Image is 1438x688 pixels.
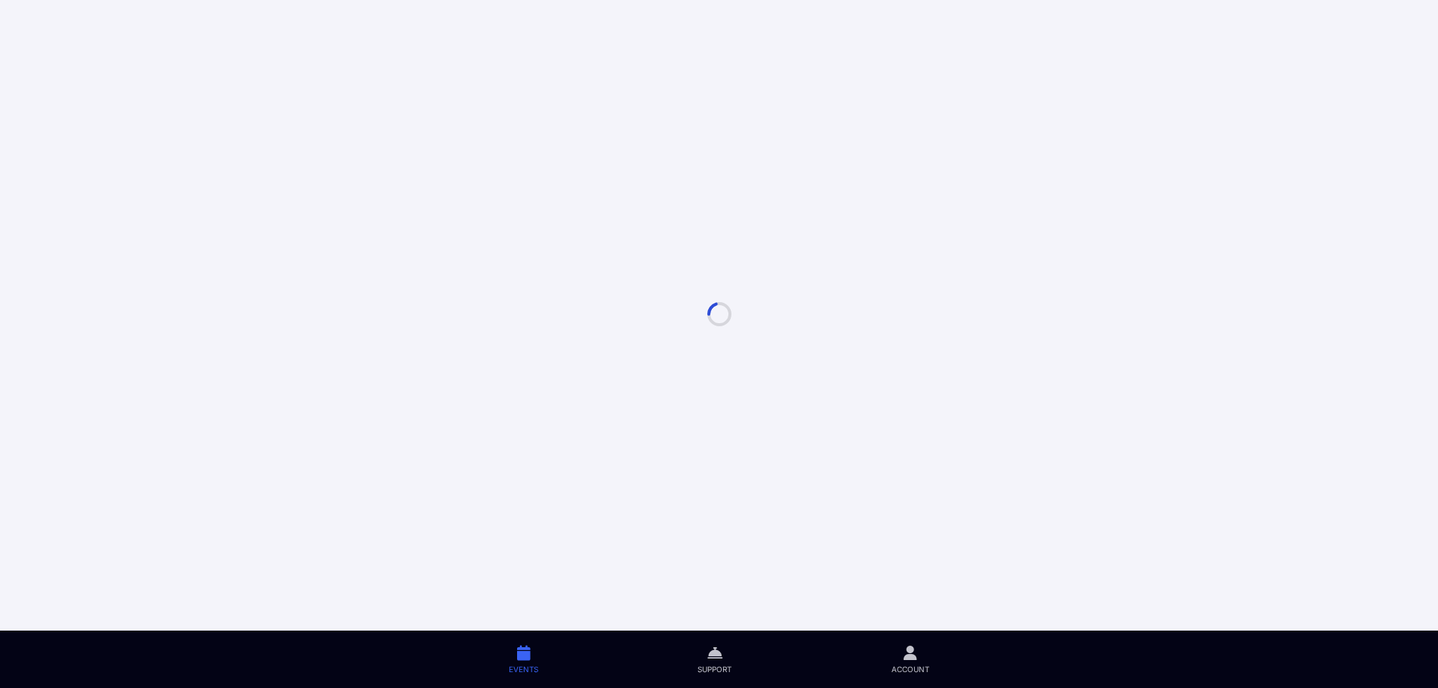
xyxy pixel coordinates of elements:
a: Support [618,631,811,688]
a: Account [811,631,1008,688]
span: Account [891,664,929,674]
span: Support [697,664,731,674]
span: Events [509,664,538,674]
a: Events [430,631,618,688]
